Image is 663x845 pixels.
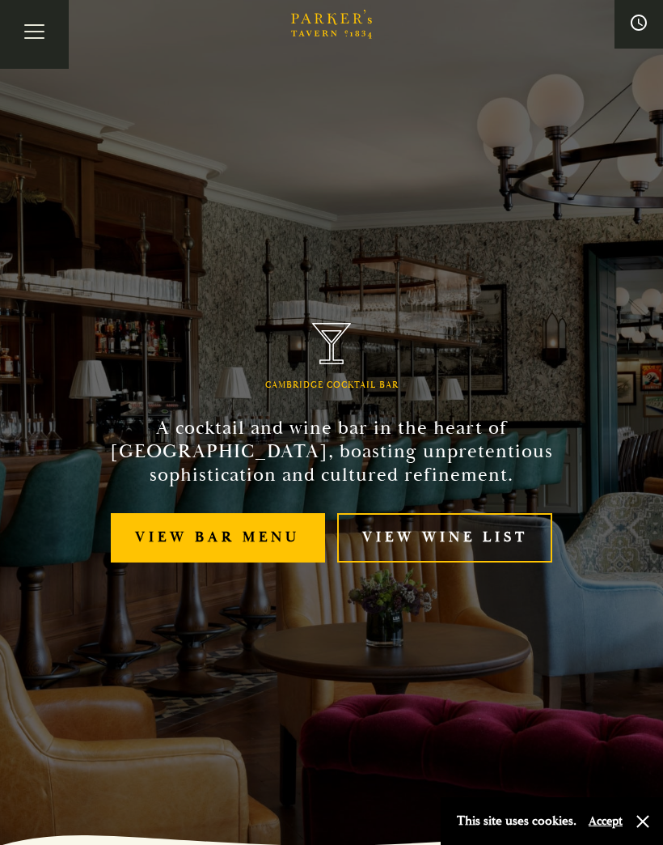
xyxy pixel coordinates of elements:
[92,417,571,486] h2: A cocktail and wine bar in the heart of [GEOGRAPHIC_DATA], boasting unpretentious sophistication ...
[457,809,576,833] p: This site uses cookies.
[589,813,623,829] button: Accept
[337,513,552,563] a: View Wine List
[635,813,651,830] button: Close and accept
[265,380,399,391] h1: Cambridge Cocktail Bar
[111,513,325,563] a: View bar menu
[312,323,351,364] img: Parker's Tavern Brasserie Cambridge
